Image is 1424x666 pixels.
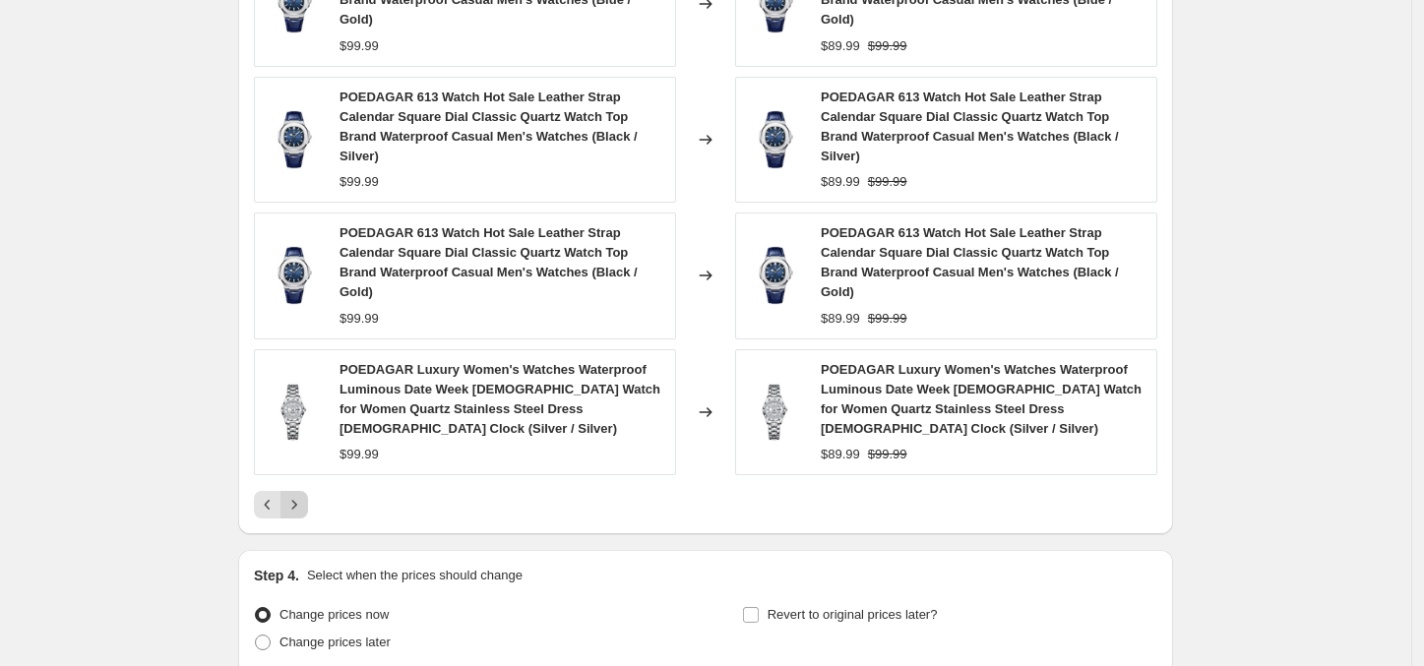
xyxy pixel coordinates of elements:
[821,362,1142,436] span: POEDAGAR Luxury Women's Watches Waterproof Luminous Date Week [DEMOGRAPHIC_DATA] Watch for Women ...
[307,566,523,585] p: Select when the prices should change
[768,607,938,622] span: Revert to original prices later?
[746,246,805,305] img: 13_80x.png
[868,36,907,56] strike: $99.99
[340,445,379,464] div: $99.99
[340,90,638,163] span: POEDAGAR 613 Watch Hot Sale Leather Strap Calendar Square Dial Classic Quartz Watch Top Brand Wat...
[265,246,324,305] img: 13_80x.png
[821,90,1119,163] span: POEDAGAR 613 Watch Hot Sale Leather Strap Calendar Square Dial Classic Quartz Watch Top Brand Wat...
[265,110,324,169] img: 13_80x.png
[746,383,805,442] img: 111_80x.png
[868,445,907,464] strike: $99.99
[254,491,308,518] nav: Pagination
[340,172,379,192] div: $99.99
[746,110,805,169] img: 13_80x.png
[279,607,389,622] span: Change prices now
[340,362,660,436] span: POEDAGAR Luxury Women's Watches Waterproof Luminous Date Week [DEMOGRAPHIC_DATA] Watch for Women ...
[340,36,379,56] div: $99.99
[265,383,324,442] img: 111_80x.png
[254,566,299,585] h2: Step 4.
[821,225,1119,299] span: POEDAGAR 613 Watch Hot Sale Leather Strap Calendar Square Dial Classic Quartz Watch Top Brand Wat...
[821,172,860,192] div: $89.99
[868,172,907,192] strike: $99.99
[340,225,638,299] span: POEDAGAR 613 Watch Hot Sale Leather Strap Calendar Square Dial Classic Quartz Watch Top Brand Wat...
[279,635,391,649] span: Change prices later
[254,491,281,518] button: Previous
[868,309,907,329] strike: $99.99
[821,36,860,56] div: $89.99
[280,491,308,518] button: Next
[821,445,860,464] div: $89.99
[821,309,860,329] div: $89.99
[340,309,379,329] div: $99.99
